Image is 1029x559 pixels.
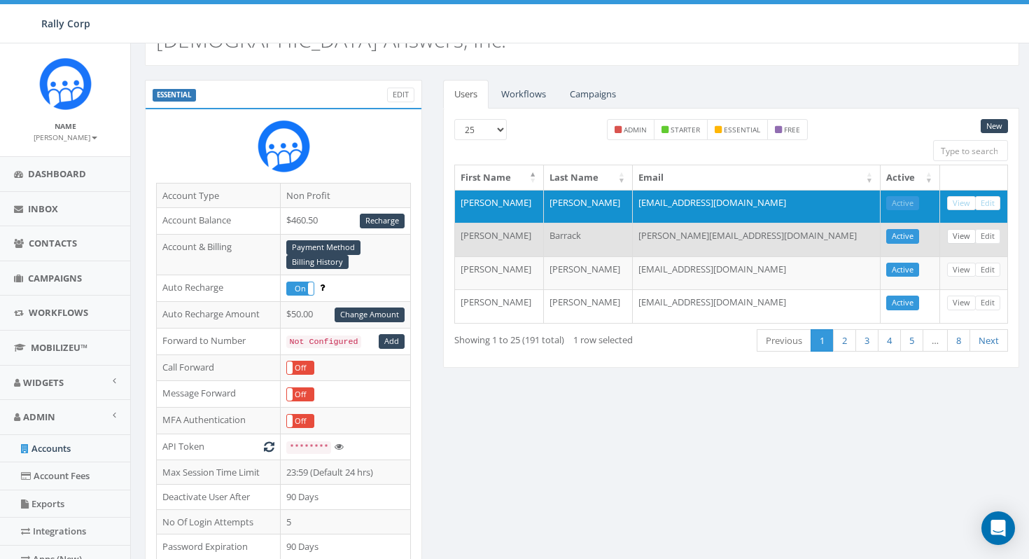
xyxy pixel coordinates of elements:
span: MobilizeU™ [31,341,87,354]
span: Contacts [29,237,77,249]
a: [PERSON_NAME] [34,130,97,143]
td: Account Balance [157,208,281,235]
label: Off [287,415,314,428]
small: starter [671,125,700,134]
small: [PERSON_NAME] [34,132,97,142]
a: Active [886,229,919,244]
div: Showing 1 to 25 (191 total) [454,328,673,347]
a: Campaigns [559,80,627,109]
a: Billing History [286,255,349,270]
td: [PERSON_NAME] [455,256,544,290]
td: [PERSON_NAME] [544,289,633,323]
a: Edit [975,229,1000,244]
label: Off [287,388,314,401]
span: Dashboard [28,167,86,180]
small: free [784,125,800,134]
a: 2 [833,329,856,352]
td: [PERSON_NAME] [455,190,544,223]
td: Non Profit [281,183,411,208]
td: Deactivate User After [157,485,281,510]
a: … [923,329,948,352]
td: Message Forward [157,381,281,408]
th: Email: activate to sort column ascending [633,165,881,190]
td: [EMAIL_ADDRESS][DOMAIN_NAME] [633,256,881,290]
span: Rally Corp [41,17,90,30]
div: Open Intercom Messenger [981,511,1015,545]
small: essential [724,125,760,134]
label: On [287,282,314,296]
label: ESSENTIAL [153,89,196,102]
div: OnOff [286,414,314,429]
td: Account Type [157,183,281,208]
div: OnOff [286,361,314,375]
a: Users [443,80,489,109]
a: Active [886,296,919,310]
td: Max Session Time Limit [157,460,281,485]
th: Active: activate to sort column ascending [881,165,940,190]
td: API Token [157,434,281,460]
th: Last Name: activate to sort column ascending [544,165,633,190]
a: 5 [900,329,923,352]
h2: [DEMOGRAPHIC_DATA] Answers, Inc. [156,28,506,51]
span: Campaigns [28,272,82,284]
td: No Of Login Attempts [157,509,281,534]
img: Icon_1.png [39,57,92,110]
a: View [947,229,976,244]
input: Type to search [933,140,1008,161]
td: 23:59 (Default 24 hrs) [281,460,411,485]
td: $50.00 [281,302,411,329]
a: 8 [947,329,970,352]
a: View [947,196,976,211]
td: Barrack [544,223,633,256]
a: Active [886,196,919,211]
td: [PERSON_NAME] [455,223,544,256]
td: 90 Days [281,485,411,510]
td: Forward to Number [157,328,281,354]
td: [PERSON_NAME] [544,190,633,223]
a: 3 [855,329,878,352]
td: $460.50 [281,208,411,235]
img: Rally_Corp_Icon_1.png [258,120,310,172]
div: OnOff [286,387,314,402]
a: Change Amount [335,308,405,322]
td: [EMAIL_ADDRESS][DOMAIN_NAME] [633,289,881,323]
td: [PERSON_NAME][EMAIL_ADDRESS][DOMAIN_NAME] [633,223,881,256]
a: Workflows [490,80,557,109]
a: Payment Method [286,240,360,255]
a: 1 [811,329,834,352]
a: View [947,296,976,310]
td: Call Forward [157,354,281,381]
a: View [947,263,976,277]
a: Edit [975,263,1000,277]
a: Edit [387,88,414,102]
a: 4 [878,329,901,352]
a: Recharge [360,214,405,228]
i: Generate New Token [264,442,274,451]
a: Active [886,263,919,277]
span: Admin [23,410,55,423]
a: New [981,119,1008,134]
a: Add [379,334,405,349]
small: Name [55,121,76,131]
small: admin [624,125,647,134]
th: First Name: activate to sort column descending [455,165,544,190]
span: Inbox [28,202,58,215]
span: Widgets [23,376,64,389]
td: Auto Recharge Amount [157,302,281,329]
div: OnOff [286,282,314,296]
a: Previous [757,329,811,352]
td: MFA Authentication [157,408,281,434]
code: Not Configured [286,336,360,348]
td: [PERSON_NAME] [455,289,544,323]
span: Enable to prevent campaign failure. [320,281,325,294]
td: 5 [281,509,411,534]
td: [PERSON_NAME] [544,256,633,290]
label: Off [287,361,314,375]
span: 1 row selected [573,333,633,346]
td: Account & Billing [157,234,281,275]
a: Next [969,329,1008,352]
a: Edit [975,196,1000,211]
td: Auto Recharge [157,275,281,302]
span: Workflows [29,306,88,319]
td: [EMAIL_ADDRESS][DOMAIN_NAME] [633,190,881,223]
